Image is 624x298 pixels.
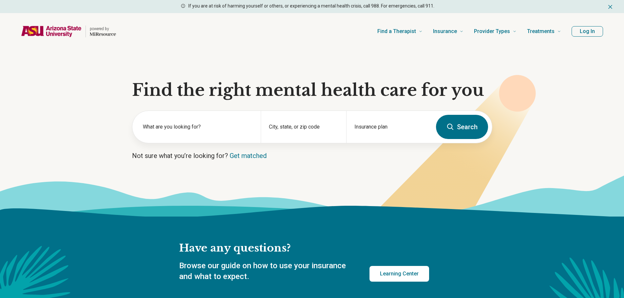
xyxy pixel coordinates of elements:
p: Not sure what you’re looking for? [132,151,492,160]
a: Find a Therapist [377,18,423,44]
button: Search [436,115,488,139]
span: Insurance [433,27,457,36]
p: Browse our guide on how to use your insurance and what to expect. [179,260,354,282]
span: Find a Therapist [377,27,416,36]
h1: Find the right mental health care for you [132,80,492,100]
a: Learning Center [369,266,429,282]
a: Insurance [433,18,463,44]
p: powered by [90,26,116,31]
span: Provider Types [474,27,510,36]
button: Dismiss [607,3,614,10]
h2: Have any questions? [179,241,429,255]
a: Provider Types [474,18,517,44]
a: Home page [21,21,116,42]
a: Treatments [527,18,561,44]
p: If you are at risk of harming yourself or others, or experiencing a mental health crisis, call 98... [188,3,434,9]
button: Log In [572,26,603,37]
a: Get matched [230,152,267,160]
label: What are you looking for? [143,123,253,131]
span: Treatments [527,27,555,36]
